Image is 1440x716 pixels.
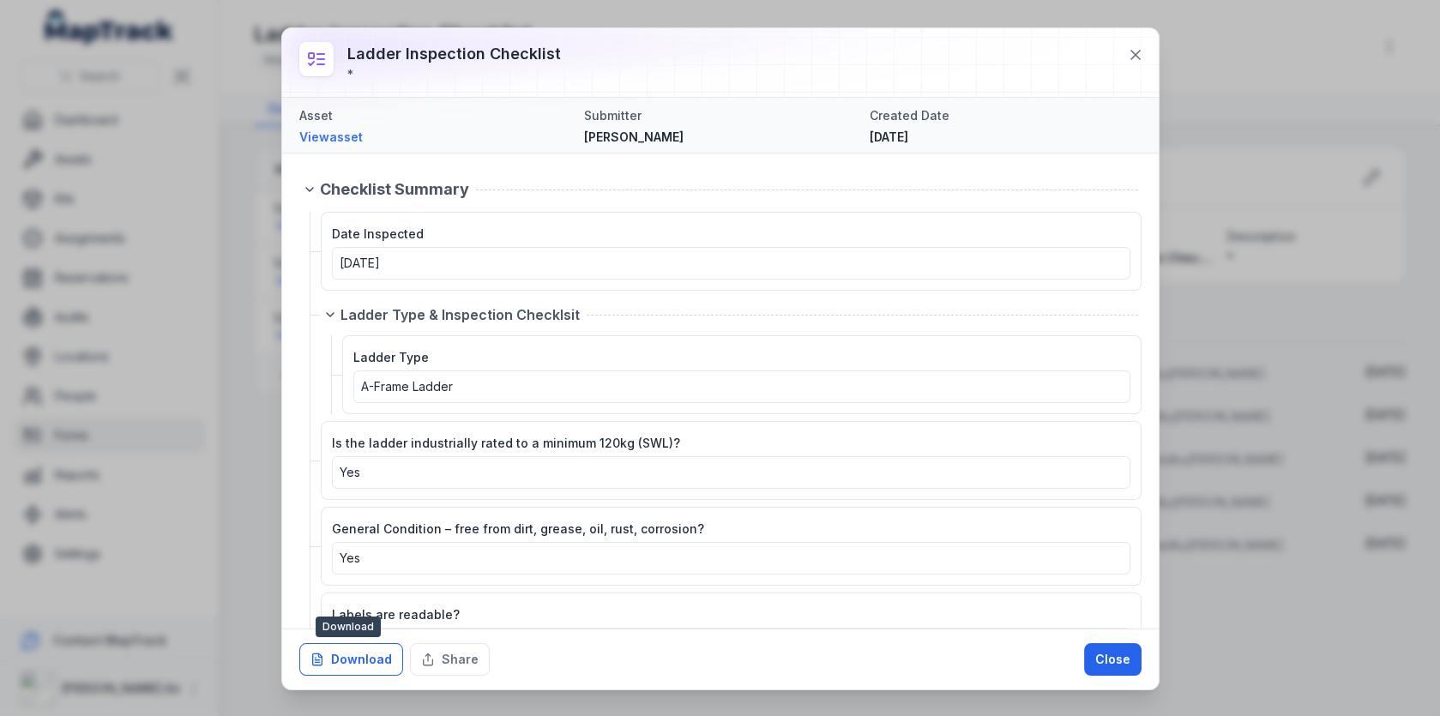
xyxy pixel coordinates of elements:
span: Yes [340,551,360,565]
time: 15/08/2025, 12:47:47 pm [870,129,908,144]
span: Asset [299,108,333,123]
span: [DATE] [870,129,908,144]
h3: Ladder Inspection Checklist [347,42,561,66]
span: A-Frame Ladder [361,379,453,394]
span: [PERSON_NAME] [584,129,684,144]
span: Labels are readable? [332,607,460,622]
time: 15/08/2025, 12:00:00 am [340,256,380,270]
span: General Condition – free from dirt, grease, oil, rust, corrosion? [332,521,704,536]
span: Created Date [870,108,949,123]
span: Ladder Type [353,350,429,364]
span: Date Inspected [332,226,424,241]
span: Ladder Type & Inspection Checklsit [340,304,580,325]
span: [DATE] [340,256,380,270]
span: Is the ladder industrially rated to a minimum 120kg (SWL)? [332,436,680,450]
a: Viewasset [299,129,571,146]
button: Download [299,643,403,676]
span: Yes [340,465,360,479]
span: Checklist Summary [320,177,469,202]
button: Share [410,643,490,676]
span: Submitter [584,108,642,123]
span: Download [316,617,381,637]
button: Close [1084,643,1142,676]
